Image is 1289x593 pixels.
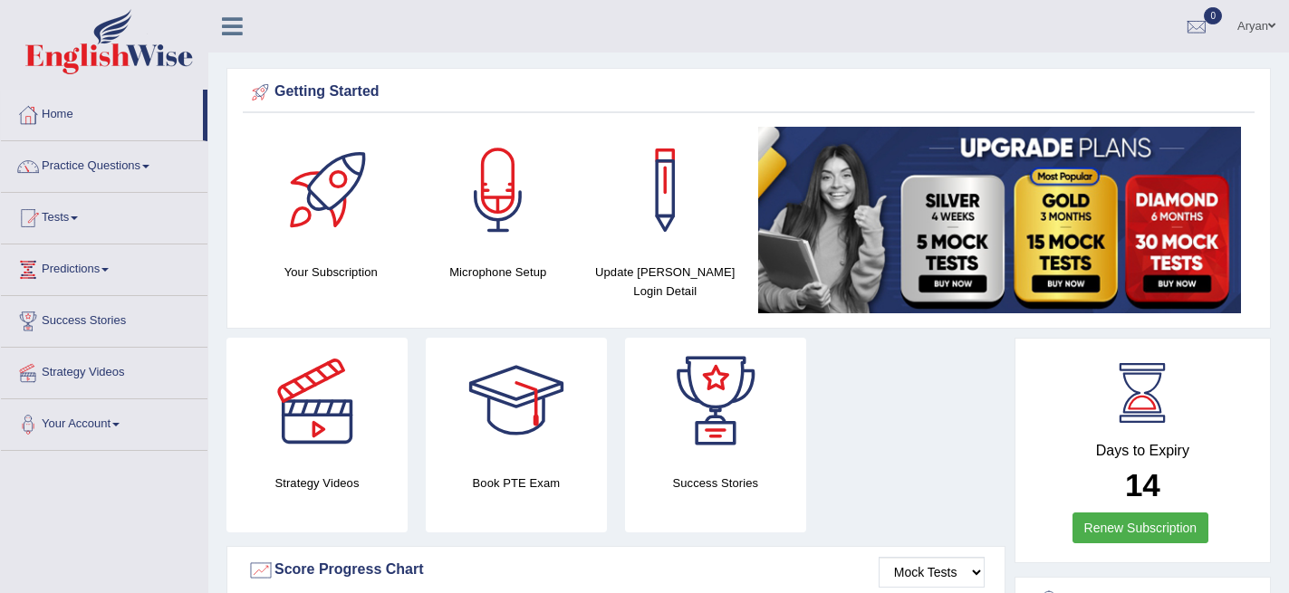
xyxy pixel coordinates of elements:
span: 0 [1204,7,1222,24]
a: Home [1,90,203,135]
a: Your Account [1,399,207,445]
h4: Strategy Videos [226,473,408,493]
img: small5.jpg [758,127,1242,313]
div: Score Progress Chart [247,557,985,584]
a: Predictions [1,244,207,290]
h4: Your Subscription [256,263,406,282]
h4: Update [PERSON_NAME] Login Detail [591,263,740,301]
a: Renew Subscription [1073,512,1209,543]
a: Practice Questions [1,141,207,187]
a: Tests [1,193,207,238]
a: Success Stories [1,296,207,341]
a: Strategy Videos [1,348,207,393]
h4: Success Stories [625,473,806,493]
div: Getting Started [247,79,1250,106]
h4: Book PTE Exam [426,473,607,493]
h4: Microphone Setup [424,263,573,282]
b: 14 [1125,467,1160,502]
h4: Days to Expiry [1035,443,1250,459]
